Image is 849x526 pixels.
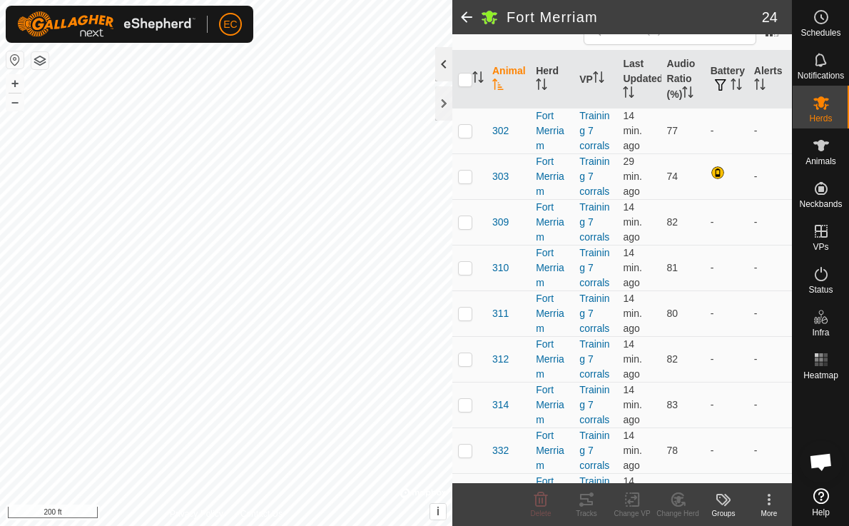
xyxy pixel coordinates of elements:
div: Tracks [564,508,609,519]
button: + [6,75,24,92]
span: 332 [492,443,509,458]
div: Change Herd [655,508,701,519]
span: 81 [667,262,678,273]
span: Herds [809,114,832,123]
div: Groups [701,508,746,519]
span: Infra [812,328,829,337]
span: 78 [667,445,678,456]
a: Training 7 corrals [579,475,609,517]
th: Animal [487,51,530,108]
span: VPs [813,243,828,251]
td: - [748,428,792,473]
td: - [705,108,748,153]
a: Training 7 corrals [579,384,609,425]
p-sorticon: Activate to sort [731,81,742,92]
td: - [748,473,792,519]
td: - [705,245,748,290]
td: - [748,153,792,199]
span: Oct 12, 2025, 11:19 AM [623,201,641,243]
span: 309 [492,215,509,230]
div: Fort Merriam [536,200,568,245]
div: Fort Merriam [536,383,568,428]
span: 311 [492,306,509,321]
span: Oct 12, 2025, 11:19 AM [623,430,641,471]
div: More [746,508,792,519]
h2: Fort Merriam [507,9,762,26]
a: Privacy Policy [170,507,223,520]
div: Fort Merriam [536,337,568,382]
button: i [430,504,446,520]
div: Fort Merriam [536,291,568,336]
th: Battery [705,51,748,108]
span: Oct 12, 2025, 11:19 AM [623,384,641,425]
a: Contact Us [240,507,283,520]
span: 302 [492,123,509,138]
th: Audio Ratio (%) [661,51,705,108]
img: Gallagher Logo [17,11,195,37]
span: Oct 12, 2025, 11:19 AM [623,247,641,288]
a: Help [793,482,849,522]
td: - [748,245,792,290]
td: - [748,336,792,382]
td: - [705,336,748,382]
div: Open chat [800,440,843,483]
span: EC [223,17,237,32]
p-sorticon: Activate to sort [593,74,604,85]
span: 82 [667,353,678,365]
div: Change VP [609,508,655,519]
span: Oct 12, 2025, 11:19 AM [623,293,641,334]
span: 303 [492,169,509,184]
span: 310 [492,261,509,275]
span: Oct 12, 2025, 11:04 AM [623,156,641,197]
td: - [705,428,748,473]
button: Reset Map [6,51,24,69]
td: - [705,382,748,428]
div: Fort Merriam [536,428,568,473]
p-sorticon: Activate to sort [623,88,634,100]
td: - [705,473,748,519]
a: Training 7 corrals [579,156,609,197]
td: - [705,290,748,336]
th: Last Updated [617,51,661,108]
div: Fort Merriam [536,246,568,290]
a: Training 7 corrals [579,338,609,380]
span: 77 [667,125,678,136]
span: Schedules [800,29,840,37]
button: – [6,93,24,111]
span: Oct 12, 2025, 11:19 AM [623,110,641,151]
span: Animals [805,157,836,166]
th: Herd [530,51,574,108]
button: Map Layers [31,52,49,69]
p-sorticon: Activate to sort [754,81,766,92]
th: Alerts [748,51,792,108]
td: - [748,108,792,153]
p-sorticon: Activate to sort [536,81,547,92]
div: Fort Merriam [536,108,568,153]
span: 312 [492,352,509,367]
a: Training 7 corrals [579,110,609,151]
span: 82 [667,216,678,228]
span: 83 [667,399,678,410]
a: Training 7 corrals [579,201,609,243]
a: Training 7 corrals [579,430,609,471]
td: - [748,199,792,245]
p-sorticon: Activate to sort [492,81,504,92]
span: 80 [667,308,678,319]
span: Oct 12, 2025, 11:19 AM [623,338,641,380]
a: Training 7 corrals [579,247,609,288]
span: 24 [762,6,778,28]
p-sorticon: Activate to sort [472,74,484,85]
a: Training 7 corrals [579,293,609,334]
div: Fort Merriam [536,474,568,519]
td: - [705,199,748,245]
td: - [748,382,792,428]
span: Heatmap [803,371,838,380]
p-sorticon: Activate to sort [682,88,693,100]
span: 74 [667,171,678,182]
th: VP [574,51,617,108]
div: Fort Merriam [536,154,568,199]
span: Neckbands [799,200,842,208]
span: Oct 12, 2025, 11:19 AM [623,475,641,517]
span: 314 [492,398,509,413]
span: Notifications [798,71,844,80]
